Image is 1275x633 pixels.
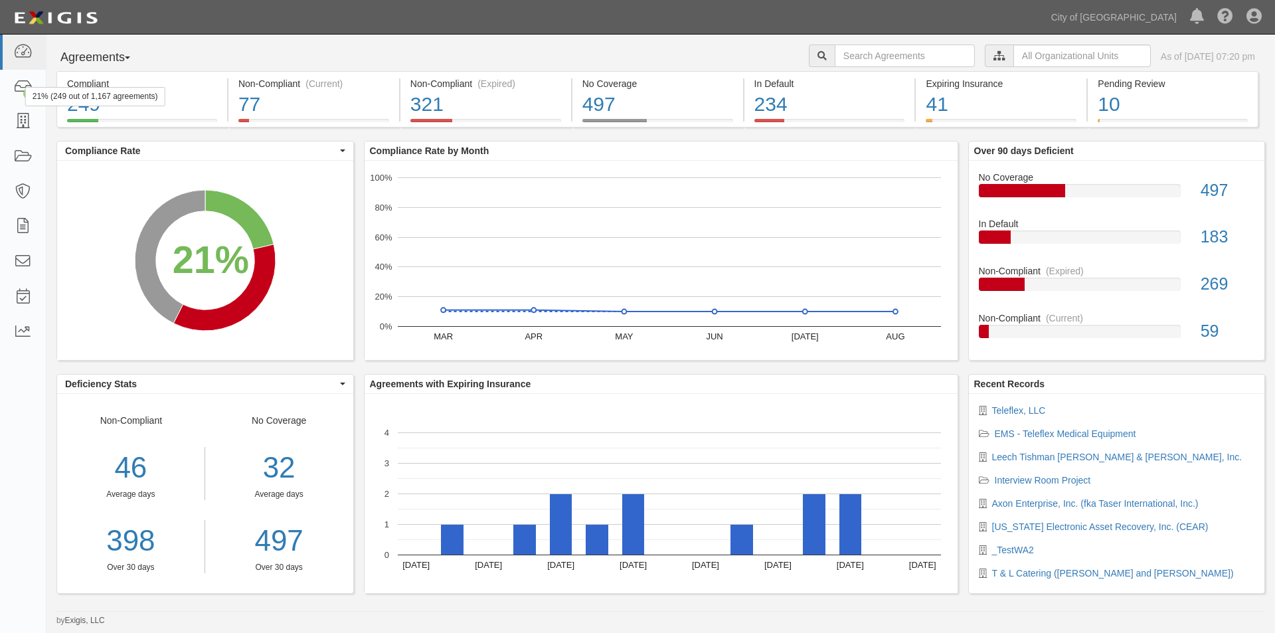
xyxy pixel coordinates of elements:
[384,519,388,529] text: 1
[969,264,1265,278] div: Non-Compliant
[886,331,904,341] text: AUG
[744,119,915,130] a: In Default234
[754,90,905,119] div: 234
[65,144,337,157] span: Compliance Rate
[370,145,489,156] b: Compliance Rate by Month
[754,77,905,90] div: In Default
[57,562,205,573] div: Over 30 days
[56,615,105,626] small: by
[1191,225,1264,249] div: 183
[525,331,543,341] text: APR
[477,77,515,90] div: (Expired)
[375,292,392,302] text: 20%
[908,560,936,570] text: [DATE]
[1098,90,1248,119] div: 10
[979,264,1255,312] a: Non-Compliant(Expired)269
[379,321,392,331] text: 0%
[205,414,353,573] div: No Coverage
[969,217,1265,230] div: In Default
[228,119,399,130] a: Non-Compliant(Current)77
[572,119,743,130] a: No Coverage497
[547,560,574,570] text: [DATE]
[1191,272,1264,296] div: 269
[1191,179,1264,203] div: 497
[1045,4,1183,31] a: City of [GEOGRAPHIC_DATA]
[65,377,337,391] span: Deficiency Stats
[1088,119,1258,130] a: Pending Review10
[56,119,227,130] a: Compliant24921% (249 out of 1,167 agreements)
[384,458,388,468] text: 3
[582,90,733,119] div: 497
[835,45,975,67] input: Search Agreements
[434,331,453,341] text: MAR
[57,489,205,500] div: Average days
[764,560,791,570] text: [DATE]
[791,331,818,341] text: [DATE]
[1191,319,1264,343] div: 59
[1046,312,1083,325] div: (Current)
[215,489,343,500] div: Average days
[979,217,1255,264] a: In Default183
[173,232,249,287] div: 21%
[926,77,1076,90] div: Expiring Insurance
[1098,77,1248,90] div: Pending Review
[1046,264,1084,278] div: (Expired)
[995,428,1136,439] a: EMS - Teleflex Medical Equipment
[67,77,217,90] div: Compliant
[582,77,733,90] div: No Coverage
[926,90,1076,119] div: 41
[992,452,1242,462] a: Leech Tishman [PERSON_NAME] & [PERSON_NAME], Inc.
[384,428,388,438] text: 4
[836,560,863,570] text: [DATE]
[365,161,958,360] div: A chart.
[969,171,1265,184] div: No Coverage
[370,379,531,389] b: Agreements with Expiring Insurance
[57,161,353,360] div: A chart.
[1161,50,1255,63] div: As of [DATE] 07:20 pm
[384,489,388,499] text: 2
[25,87,165,106] div: 21% (249 out of 1,167 agreements)
[384,550,388,560] text: 0
[400,119,571,130] a: Non-Compliant(Expired)321
[57,375,353,393] button: Deficiency Stats
[365,394,958,593] svg: A chart.
[215,562,343,573] div: Over 30 days
[992,521,1209,532] a: [US_STATE] Electronic Asset Recovery, Inc. (CEAR)
[370,173,392,183] text: 100%
[969,312,1265,325] div: Non-Compliant
[57,447,205,489] div: 46
[215,520,343,562] div: 497
[23,88,41,100] div: 26
[992,568,1234,579] a: T & L Catering ([PERSON_NAME] and [PERSON_NAME])
[1013,45,1151,67] input: All Organizational Units
[475,560,502,570] text: [DATE]
[215,447,343,489] div: 32
[615,331,634,341] text: MAY
[979,312,1255,349] a: Non-Compliant(Current)59
[992,405,1046,416] a: Teleflex, LLC
[10,6,102,30] img: logo-5460c22ac91f19d4615b14bd174203de0afe785f0fc80cf4dbbc73dc1793850b.png
[979,171,1255,218] a: No Coverage497
[402,560,430,570] text: [DATE]
[57,520,205,562] a: 398
[995,475,1091,486] a: Interview Room Project
[410,90,561,119] div: 321
[992,498,1199,509] a: Axon Enterprise, Inc. (fka Taser International, Inc.)
[375,262,392,272] text: 40%
[57,141,353,160] button: Compliance Rate
[238,90,389,119] div: 77
[691,560,719,570] text: [DATE]
[916,119,1086,130] a: Expiring Insurance41
[1217,9,1233,25] i: Help Center - Complianz
[238,77,389,90] div: Non-Compliant (Current)
[57,414,205,573] div: Non-Compliant
[992,545,1034,555] a: _TestWA2
[305,77,343,90] div: (Current)
[410,77,561,90] div: Non-Compliant (Expired)
[375,203,392,213] text: 80%
[56,45,156,71] button: Agreements
[706,331,722,341] text: JUN
[974,379,1045,389] b: Recent Records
